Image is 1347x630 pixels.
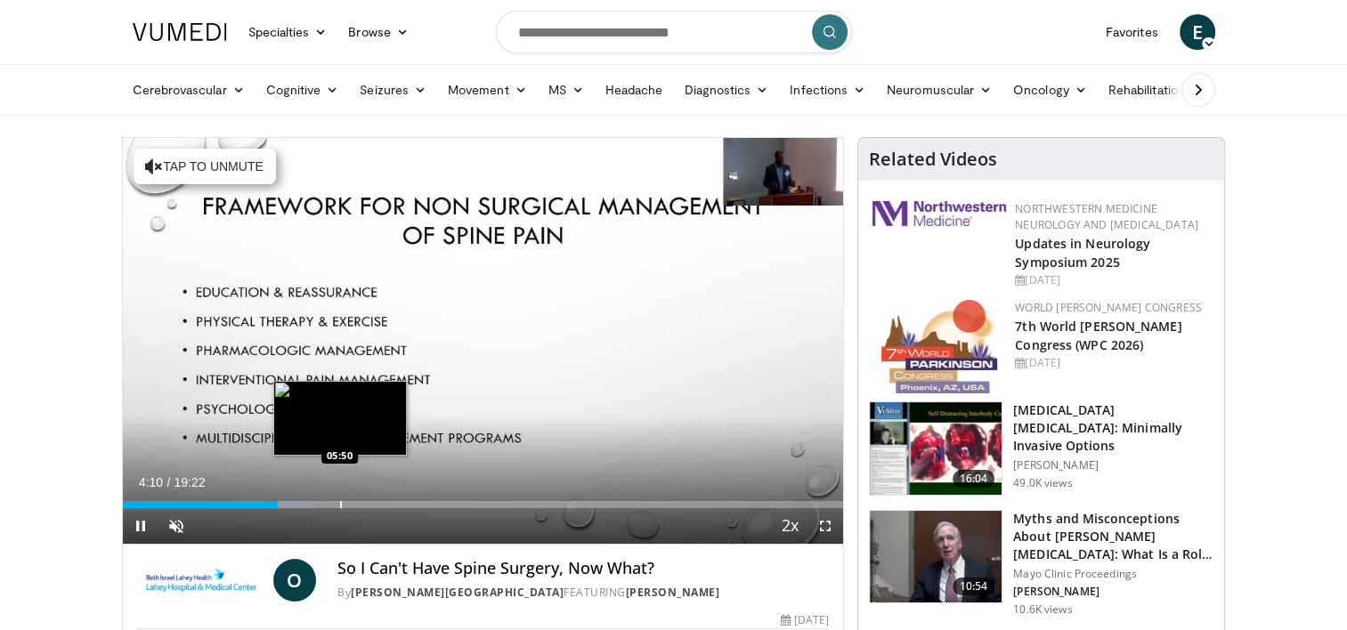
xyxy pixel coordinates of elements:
div: By FEATURING [337,585,829,601]
a: Headache [595,72,674,108]
h3: [MEDICAL_DATA] [MEDICAL_DATA]: Minimally Invasive Options [1013,401,1213,455]
a: 7th World [PERSON_NAME] Congress (WPC 2026) [1015,318,1181,353]
button: Pause [123,508,158,544]
a: Diagnostics [673,72,779,108]
span: / [167,475,171,489]
video-js: Video Player [123,138,844,545]
a: Infections [779,72,876,108]
p: 49.0K views [1013,476,1072,490]
a: [PERSON_NAME][GEOGRAPHIC_DATA] [351,585,564,600]
div: [DATE] [781,612,829,628]
img: 9f1438f7-b5aa-4a55-ab7b-c34f90e48e66.150x105_q85_crop-smart_upscale.jpg [870,402,1002,495]
p: [PERSON_NAME] [1013,458,1213,472]
a: Favorites [1095,14,1169,50]
a: Northwestern Medicine Neurology and [MEDICAL_DATA] [1015,201,1198,232]
img: VuMedi Logo [133,23,227,41]
a: 16:04 [MEDICAL_DATA] [MEDICAL_DATA]: Minimally Invasive Options [PERSON_NAME] 49.0K views [869,401,1213,496]
span: 4:10 [139,475,163,489]
img: dd4ea4d2-548e-40e2-8487-b77733a70694.150x105_q85_crop-smart_upscale.jpg [870,511,1002,603]
span: 19:22 [174,475,205,489]
a: Updates in Neurology Symposium 2025 [1015,235,1150,271]
p: 10.6K views [1013,602,1072,617]
img: 16fe1da8-a9a0-4f15-bd45-1dd1acf19c34.png.150x105_q85_autocrop_double_scale_upscale_version-0.2.png [881,300,997,393]
a: World [PERSON_NAME] Congress [1015,300,1202,315]
span: 16:04 [953,470,995,488]
img: image.jpeg [273,381,407,456]
p: [PERSON_NAME] [1013,585,1213,599]
a: Seizures [349,72,437,108]
img: 2a462fb6-9365-492a-ac79-3166a6f924d8.png.150x105_q85_autocrop_double_scale_upscale_version-0.2.jpg [872,201,1006,226]
div: [DATE] [1015,355,1210,371]
img: Lahey Hospital & Medical Center [137,559,266,602]
a: Specialties [238,14,338,50]
a: 10:54 Myths and Misconceptions About [PERSON_NAME][MEDICAL_DATA]: What Is a Role of … Mayo Clinic... [869,510,1213,617]
a: Rehabilitation [1098,72,1196,108]
h4: Related Videos [869,149,997,170]
a: Browse [337,14,419,50]
button: Fullscreen [807,508,843,544]
a: Movement [437,72,538,108]
h4: So I Can't Have Spine Surgery, Now What? [337,559,829,578]
a: Cognitive [256,72,350,108]
a: Neuromuscular [876,72,1002,108]
a: MS [538,72,595,108]
a: E [1180,14,1215,50]
button: Playback Rate [772,508,807,544]
a: Cerebrovascular [122,72,256,108]
button: Unmute [158,508,194,544]
div: Progress Bar [123,501,844,508]
h3: Myths and Misconceptions About [PERSON_NAME][MEDICAL_DATA]: What Is a Role of … [1013,510,1213,563]
a: [PERSON_NAME] [625,585,719,600]
div: [DATE] [1015,272,1210,288]
p: Mayo Clinic Proceedings [1013,567,1213,581]
a: O [273,559,316,602]
a: Oncology [1002,72,1098,108]
input: Search topics, interventions [496,11,852,53]
span: 10:54 [953,577,995,595]
button: Tap to unmute [134,149,276,184]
